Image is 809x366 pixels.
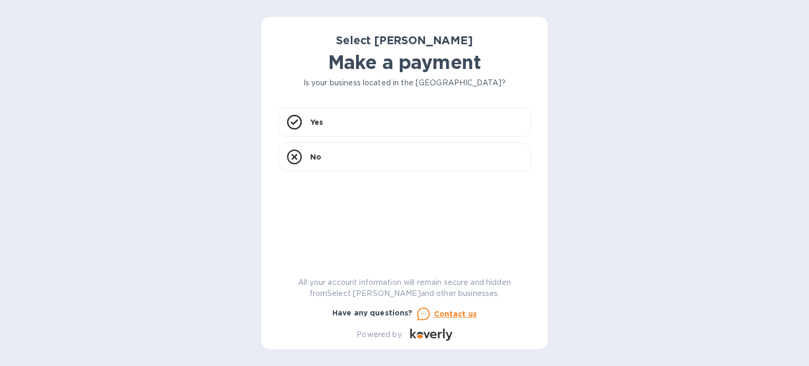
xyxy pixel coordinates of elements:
[310,152,321,162] p: No
[310,117,323,127] p: Yes
[434,310,477,318] u: Contact us
[278,277,531,299] p: All your account information will remain secure and hidden from Select [PERSON_NAME] and other bu...
[357,329,401,340] p: Powered by
[278,77,531,88] p: Is your business located in the [GEOGRAPHIC_DATA]?
[332,309,413,317] b: Have any questions?
[336,34,473,47] b: Select [PERSON_NAME]
[278,51,531,73] h1: Make a payment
